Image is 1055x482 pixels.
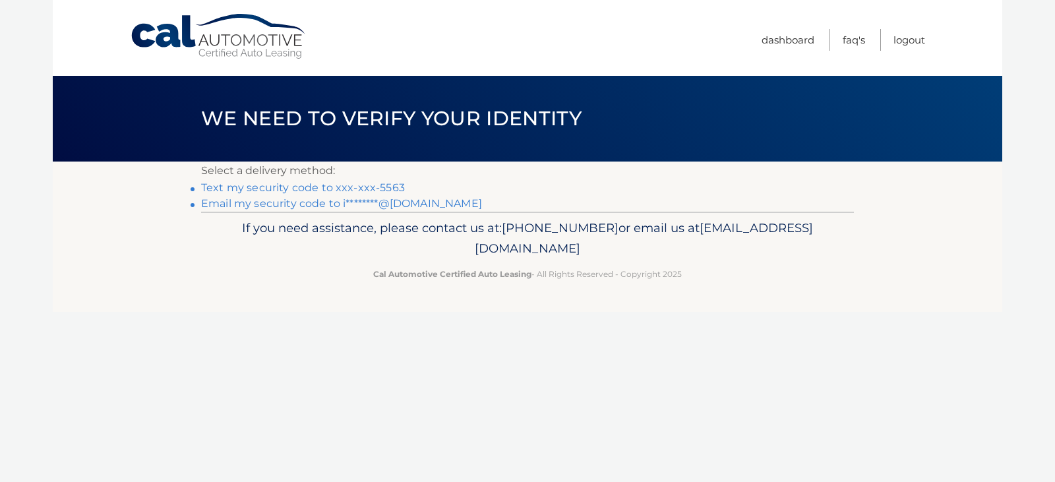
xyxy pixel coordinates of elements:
[130,13,308,60] a: Cal Automotive
[893,29,925,51] a: Logout
[201,181,405,194] a: Text my security code to xxx-xxx-5563
[201,162,854,180] p: Select a delivery method:
[210,267,845,281] p: - All Rights Reserved - Copyright 2025
[762,29,814,51] a: Dashboard
[502,220,618,235] span: [PHONE_NUMBER]
[201,106,582,131] span: We need to verify your identity
[201,197,482,210] a: Email my security code to i********@[DOMAIN_NAME]
[210,218,845,260] p: If you need assistance, please contact us at: or email us at
[843,29,865,51] a: FAQ's
[373,269,531,279] strong: Cal Automotive Certified Auto Leasing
